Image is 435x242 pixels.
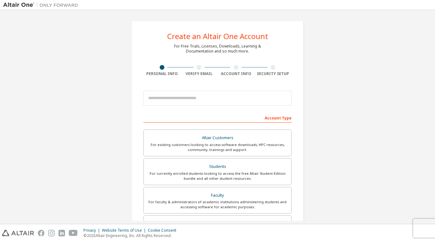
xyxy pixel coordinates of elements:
[38,230,44,236] img: facebook.svg
[48,230,55,236] img: instagram.svg
[181,71,218,76] div: Verify Email
[143,71,181,76] div: Personal Info
[143,113,292,123] div: Account Type
[147,142,287,152] div: For existing customers looking to access software downloads, HPC resources, community, trainings ...
[147,171,287,181] div: For currently enrolled students looking to access the free Altair Student Edition bundle and all ...
[2,230,34,236] img: altair_logo.svg
[174,44,261,54] div: For Free Trials, Licenses, Downloads, Learning & Documentation and so much more.
[147,134,287,142] div: Altair Customers
[83,228,102,233] div: Privacy
[147,162,287,171] div: Students
[147,219,287,228] div: Everyone else
[3,2,81,8] img: Altair One
[102,228,148,233] div: Website Terms of Use
[148,228,180,233] div: Cookie Consent
[69,230,78,236] img: youtube.svg
[167,33,268,40] div: Create an Altair One Account
[58,230,65,236] img: linkedin.svg
[217,71,255,76] div: Account Info
[147,191,287,200] div: Faculty
[147,199,287,209] div: For faculty & administrators of academic institutions administering students and accessing softwa...
[255,71,292,76] div: Security Setup
[83,233,180,238] p: © 2025 Altair Engineering, Inc. All Rights Reserved.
